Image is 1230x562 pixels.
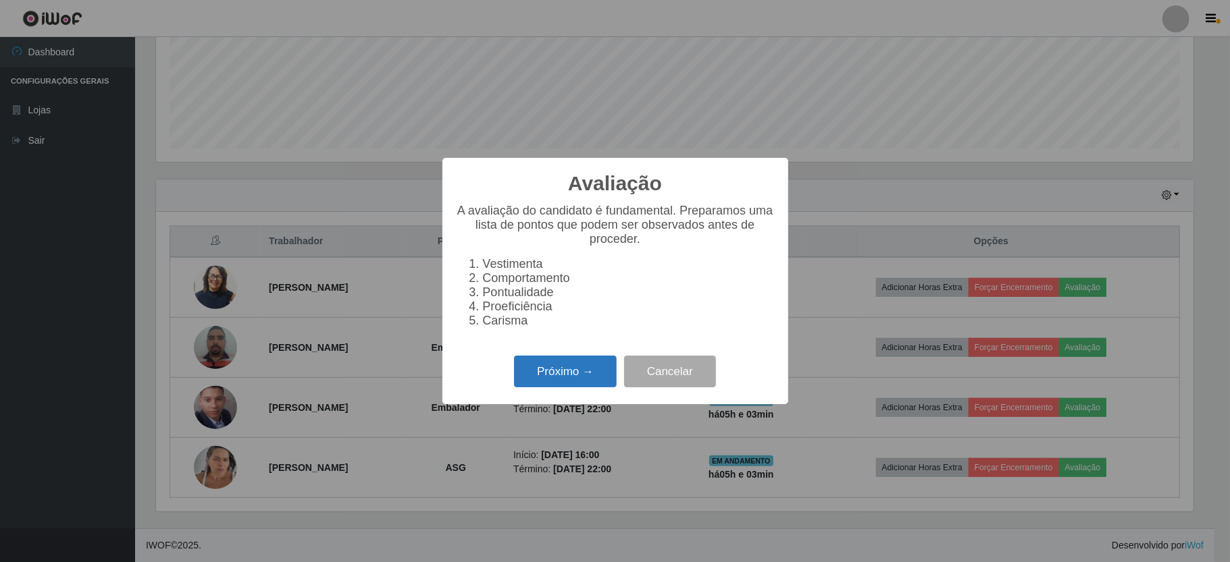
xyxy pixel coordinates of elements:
li: Comportamento [483,271,775,285]
li: Pontualidade [483,285,775,300]
button: Próximo → [514,356,617,387]
p: A avaliação do candidato é fundamental. Preparamos uma lista de pontos que podem ser observados a... [456,204,775,246]
h2: Avaliação [568,171,662,196]
li: Vestimenta [483,257,775,271]
button: Cancelar [624,356,716,387]
li: Proeficiência [483,300,775,314]
li: Carisma [483,314,775,328]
